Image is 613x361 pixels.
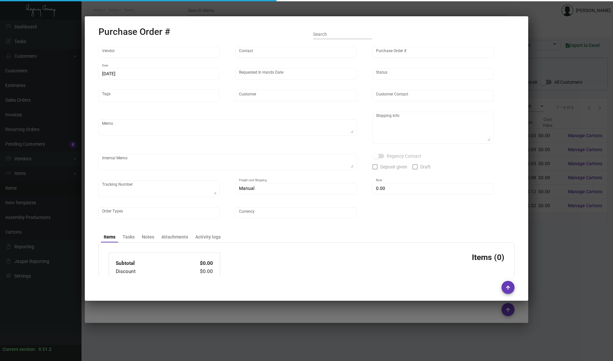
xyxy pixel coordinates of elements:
[472,253,504,262] h3: Items (0)
[186,267,213,276] td: $0.00
[387,152,421,160] span: Regency Contact
[239,186,254,191] span: Manual
[115,259,186,267] td: Subtotal
[420,163,431,171] span: Draft
[98,26,170,37] h2: Purchase Order #
[38,346,52,353] div: 0.51.2
[142,234,154,240] div: Notes
[186,276,213,284] td: $0.00
[380,163,407,171] span: Deposit given
[195,234,221,240] div: Activity logs
[186,259,213,267] td: $0.00
[104,234,115,240] div: Items
[161,234,188,240] div: Attachments
[115,267,186,276] td: Discount
[3,346,36,353] div: Current version:
[115,276,186,284] td: Additional Fees
[123,234,135,240] div: Tasks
